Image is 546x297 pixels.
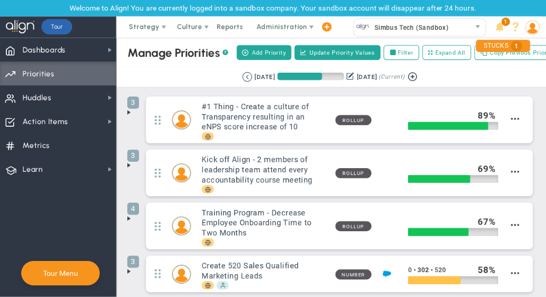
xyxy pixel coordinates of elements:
[476,40,530,52] div: STUCKS
[202,102,326,132] h3: #1 Thing - Create a culture of Transparency resulting in an eNPS score increase of 10
[335,269,371,279] span: Number
[23,39,66,62] span: Dashboards
[478,216,489,227] span: 67
[252,48,286,57] span: Add Priority
[23,159,43,181] span: Learn
[129,23,160,31] span: Strategy
[202,155,326,185] h3: Kick off Align - 2 members of leadership team attend every accountability course meeting
[335,221,371,231] span: Rollup
[172,164,190,182] img: Miguel Cabrera
[172,111,190,129] img: Mark Collins
[413,266,415,274] span: •
[172,217,190,235] img: Lisa Jenkins
[478,264,499,276] div: %
[202,132,214,141] span: Company Priority
[478,163,499,174] div: %
[202,281,214,290] span: Company Priority
[511,41,522,51] span: 1
[172,265,190,283] img: Harish Kumar
[172,110,191,129] div: Mark Collins
[478,110,499,121] div: %
[379,72,404,82] span: (Current)
[242,72,252,82] button: Go to previous period
[436,48,466,57] span: Expand All
[202,261,326,281] h3: Create 520 Sales Qualified Marketing Leads
[422,45,471,60] button: Expand All
[478,110,489,121] span: 89
[127,48,229,58] div: Manage Priorities
[383,269,391,278] img: Salesforce Enabled<br />Sandbox: Quarterly Leads and Opportunities
[508,16,524,38] li: Help & Frequently Asked Questions (FAQ)
[335,115,371,125] span: Rollup
[478,216,499,228] div: %
[172,265,191,284] div: Harish Kumar
[491,16,508,38] li: Announcements
[384,45,419,60] label: Filter
[212,16,249,38] span: Reports
[127,150,139,162] span: 3
[310,48,375,57] span: Update Priority Values
[127,203,139,215] span: 4
[335,168,371,178] span: Rollup
[501,18,510,26] span: 1
[356,20,369,33] img: 33497.Company.photo
[202,238,214,247] span: Company Priority
[256,23,307,31] span: Administration
[23,87,51,109] span: Huddles
[172,216,191,235] div: Lisa Jenkins
[23,111,68,133] span: Action Items
[278,73,344,80] div: Period Progress: 67% Day 61 of 90 with 29 remaining.
[357,72,377,82] div: [DATE]
[525,20,540,34] img: 209012.Person.photo
[237,45,291,60] button: Add Priority
[408,266,412,274] span: 0
[294,45,380,60] button: Update Priority Values
[202,185,214,194] span: Company Priority
[202,208,326,238] h3: Training Program - Decrease Employee Onboarding Time to Two Months
[216,281,229,290] span: My Priority
[478,265,489,275] span: 58
[478,163,489,174] span: 69
[470,19,486,36] span: select
[435,266,446,274] span: 520
[127,256,139,268] span: 3
[23,135,50,157] span: Metrics
[255,72,275,82] div: [DATE]
[127,97,139,109] span: 3
[177,23,202,31] span: Culture
[172,163,191,182] div: Miguel Cabrera
[430,266,432,274] span: •
[23,63,55,85] span: Priorities
[369,20,448,35] span: Simbus Tech (Sandbox)
[418,266,429,274] span: 302
[40,268,81,278] button: Tour Menu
